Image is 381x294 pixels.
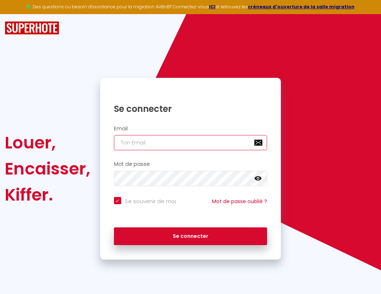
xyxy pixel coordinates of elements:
[5,182,90,208] div: Kiffer.
[5,130,90,156] div: Louer,
[114,227,267,245] button: Se connecter
[114,126,267,132] h2: Email
[114,161,267,167] h2: Mot de passe
[114,103,267,114] h1: Se connecter
[5,156,90,182] div: Encaisser,
[248,4,355,10] a: créneaux d'ouverture de la salle migration
[212,198,267,205] a: Mot de passe oublié ?
[6,3,28,25] button: Ouvrir le widget de chat LiveChat
[209,4,216,10] a: ICI
[5,21,59,35] img: SuperHote logo
[114,135,267,150] input: Ton Email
